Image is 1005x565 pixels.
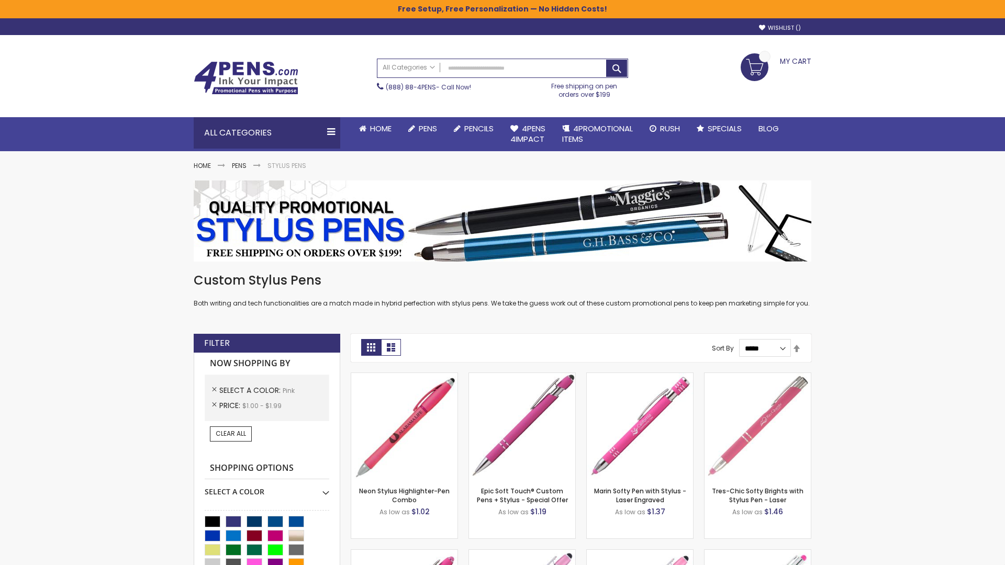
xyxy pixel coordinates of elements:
[554,117,641,151] a: 4PROMOTIONALITEMS
[732,507,763,516] span: As low as
[359,487,450,504] a: Neon Stylus Highlighter-Pen Combo
[594,487,686,504] a: Marin Softy Pen with Stylus - Laser Engraved
[205,479,329,497] div: Select A Color
[194,61,298,95] img: 4Pens Custom Pens and Promotional Products
[445,117,502,140] a: Pencils
[615,507,645,516] span: As low as
[705,372,811,381] a: Tres-Chic Softy Brights with Stylus Pen - Laser-Pink
[232,161,247,170] a: Pens
[383,63,435,72] span: All Categories
[562,123,633,144] span: 4PROMOTIONAL ITEMS
[411,506,430,517] span: $1.02
[205,353,329,375] strong: Now Shopping by
[587,549,693,558] a: Ellipse Stylus Pen - ColorJet-Pink
[194,180,811,262] img: Stylus Pens
[587,373,693,479] img: Marin Softy Pen with Stylus - Laser Engraved-Pink
[370,123,392,134] span: Home
[498,507,529,516] span: As low as
[469,372,575,381] a: 4P-MS8B-Pink
[194,117,340,149] div: All Categories
[660,123,680,134] span: Rush
[705,549,811,558] a: Tres-Chic Softy with Stylus Top Pen - ColorJet-Pink
[688,117,750,140] a: Specials
[205,457,329,480] strong: Shopping Options
[510,123,545,144] span: 4Pens 4impact
[194,272,811,289] h1: Custom Stylus Pens
[351,373,457,479] img: Neon Stylus Highlighter-Pen Combo-Pink
[477,487,568,504] a: Epic Soft Touch® Custom Pens + Stylus - Special Offer
[194,272,811,308] div: Both writing and tech functionalities are a match made in hybrid perfection with stylus pens. We ...
[641,117,688,140] a: Rush
[530,506,546,517] span: $1.19
[587,372,693,381] a: Marin Softy Pen with Stylus - Laser Engraved-Pink
[267,161,306,170] strong: Stylus Pens
[283,386,295,395] span: Pink
[758,123,779,134] span: Blog
[647,506,665,517] span: $1.37
[379,507,410,516] span: As low as
[219,400,242,411] span: Price
[242,401,282,410] span: $1.00 - $1.99
[351,372,457,381] a: Neon Stylus Highlighter-Pen Combo-Pink
[759,24,801,32] a: Wishlist
[194,161,211,170] a: Home
[464,123,494,134] span: Pencils
[210,426,252,441] a: Clear All
[750,117,787,140] a: Blog
[386,83,471,92] span: - Call Now!
[419,123,437,134] span: Pens
[219,385,283,395] span: Select A Color
[377,59,440,76] a: All Categories
[351,549,457,558] a: Ellipse Softy Brights with Stylus Pen - Laser-Pink
[216,429,246,438] span: Clear All
[764,506,783,517] span: $1.46
[705,373,811,479] img: Tres-Chic Softy Brights with Stylus Pen - Laser-Pink
[361,339,381,356] strong: Grid
[351,117,400,140] a: Home
[708,123,742,134] span: Specials
[541,78,629,99] div: Free shipping on pen orders over $199
[469,373,575,479] img: 4P-MS8B-Pink
[386,83,436,92] a: (888) 88-4PENS
[204,337,230,349] strong: Filter
[469,549,575,558] a: Ellipse Stylus Pen - LaserMax-Pink
[712,344,734,353] label: Sort By
[502,117,554,151] a: 4Pens4impact
[712,487,803,504] a: Tres-Chic Softy Brights with Stylus Pen - Laser
[400,117,445,140] a: Pens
